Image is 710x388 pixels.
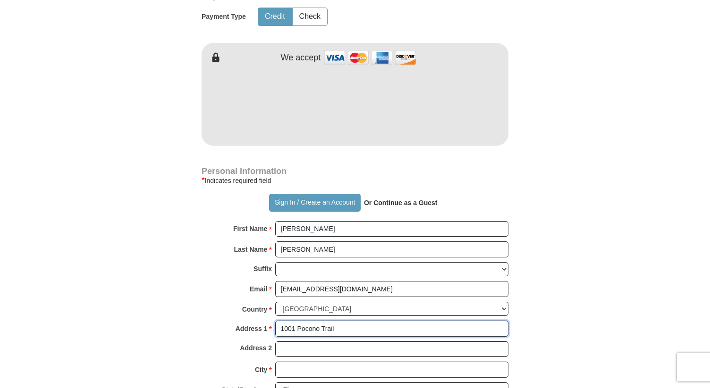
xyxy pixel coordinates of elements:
[242,303,268,316] strong: Country
[236,322,268,335] strong: Address 1
[250,282,267,296] strong: Email
[258,8,292,25] button: Credit
[281,53,321,63] h4: We accept
[233,222,267,235] strong: First Name
[323,48,417,68] img: credit cards accepted
[364,199,438,206] strong: Or Continue as a Guest
[234,243,268,256] strong: Last Name
[202,175,508,186] div: Indicates required field
[269,194,360,212] button: Sign In / Create an Account
[202,13,246,21] h5: Payment Type
[240,341,272,355] strong: Address 2
[202,167,508,175] h4: Personal Information
[293,8,327,25] button: Check
[254,262,272,275] strong: Suffix
[255,363,267,376] strong: City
